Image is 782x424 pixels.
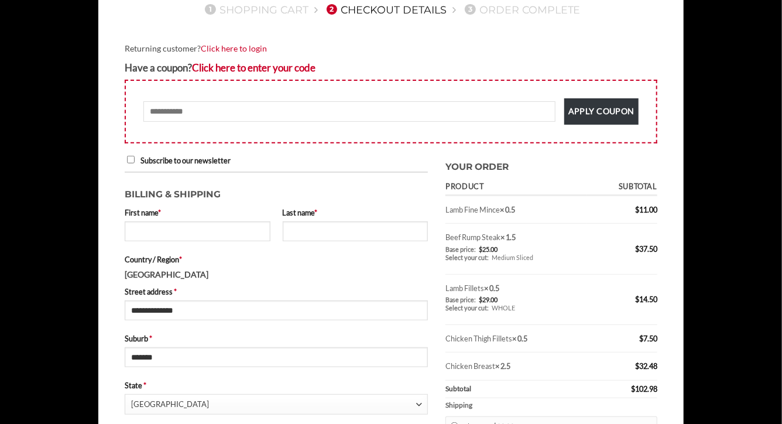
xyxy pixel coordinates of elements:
[125,182,428,202] h3: Billing & Shipping
[201,43,267,53] a: Click here to login
[479,296,498,303] span: 29.00
[192,61,315,74] a: Enter your coupon code
[635,361,639,371] span: $
[143,381,146,390] abbr: required
[125,207,270,218] label: First name
[639,334,643,343] span: $
[635,244,639,254] span: $
[323,4,447,16] a: 2Checkout details
[445,196,587,224] td: Lamb Fine Mince
[125,286,428,298] label: Street address
[445,304,489,312] dt: Select your cut:
[512,334,527,343] strong: × 0.5
[635,205,657,214] bdi: 11.00
[639,334,657,343] bdi: 7.50
[500,205,515,214] strong: × 0.5
[445,254,581,262] div: Medium Sliced
[125,42,657,56] div: Returning customer?
[445,245,476,254] dt: Base price:
[587,179,657,196] th: Subtotal
[445,353,587,380] td: Chicken Breast
[445,398,657,413] th: Shipping
[445,224,587,274] td: Beef Rump Steak
[125,379,428,391] label: State
[445,275,587,325] td: Lamb Fillets
[174,287,177,296] abbr: required
[479,245,482,253] span: $
[201,4,308,16] a: 1Shopping Cart
[635,361,657,371] bdi: 32.48
[479,245,498,253] span: 25.00
[327,4,337,15] span: 2
[631,384,657,394] bdi: 102.98
[445,154,657,175] h3: Your order
[445,304,581,312] div: WHOLE
[445,179,587,196] th: Product
[149,334,152,343] abbr: required
[158,208,161,217] abbr: required
[140,156,231,165] span: Subscribe to our newsletter
[445,296,476,304] dt: Base price:
[500,232,516,242] strong: × 1.5
[564,98,639,125] button: Apply coupon
[315,208,318,217] abbr: required
[125,254,428,265] label: Country / Region
[125,333,428,344] label: Suburb
[484,283,499,293] strong: × 0.5
[635,295,657,304] bdi: 14.50
[635,244,657,254] bdi: 37.50
[125,269,208,279] strong: [GEOGRAPHIC_DATA]
[205,4,215,15] span: 1
[125,394,428,414] span: State
[631,384,635,394] span: $
[635,295,639,304] span: $
[495,361,510,371] strong: × 2.5
[283,207,428,218] label: Last name
[445,254,489,262] dt: Select your cut:
[445,325,587,353] td: Chicken Thigh Fillets
[179,255,182,264] abbr: required
[445,381,587,398] th: Subtotal
[131,395,416,414] span: New South Wales
[125,60,657,76] div: Have a coupon?
[479,296,482,303] span: $
[635,205,639,214] span: $
[127,156,135,163] input: Subscribe to our newsletter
